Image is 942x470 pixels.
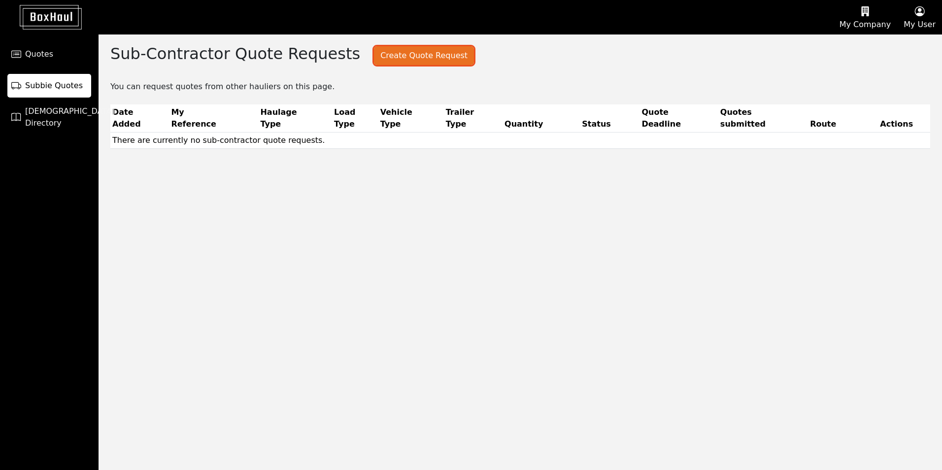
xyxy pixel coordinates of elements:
[7,42,91,66] a: Quotes
[99,79,942,93] div: You can request quotes from other hauliers on this page.
[444,104,503,133] th: Trailer Type
[25,105,115,129] span: [DEMOGRAPHIC_DATA] Directory
[378,104,444,133] th: Vehicle Type
[7,74,91,98] a: Subbie Quotes
[639,104,718,133] th: Quote Deadline
[374,46,474,65] button: Create Quote Request
[833,0,897,34] button: My Company
[718,104,808,133] th: Quotes submitted
[7,105,91,129] a: [DEMOGRAPHIC_DATA] Directory
[503,104,580,133] th: Quantity
[808,104,863,133] th: Route
[169,104,258,133] th: My Reference
[110,44,360,63] h2: Sub-Contractor Quote Requests
[110,133,930,149] td: There are currently no sub-contractor quote requests.
[110,104,169,133] th: Date Added
[580,104,639,133] th: Status
[863,104,930,133] th: Actions
[25,80,83,92] span: Subbie Quotes
[258,104,332,133] th: Haulage Type
[897,0,942,34] button: My User
[25,48,53,60] span: Quotes
[332,104,378,133] th: Load Type
[5,5,82,30] img: BoxHaul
